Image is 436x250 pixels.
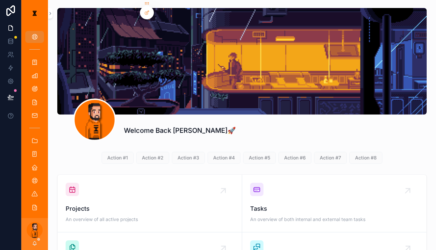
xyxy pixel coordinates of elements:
[21,27,48,218] div: scrollable content
[66,216,234,223] span: An overview of all active projects
[124,126,236,135] h1: Welcome Back [PERSON_NAME]🚀
[242,175,427,232] a: TasksAn overview of both internal and external team tasks
[66,204,234,213] span: Projects
[58,175,242,232] a: ProjectsAn overview of all active projects
[29,8,40,19] img: App logo
[250,216,419,223] span: An overview of both internal and external team tasks
[250,204,419,213] span: Tasks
